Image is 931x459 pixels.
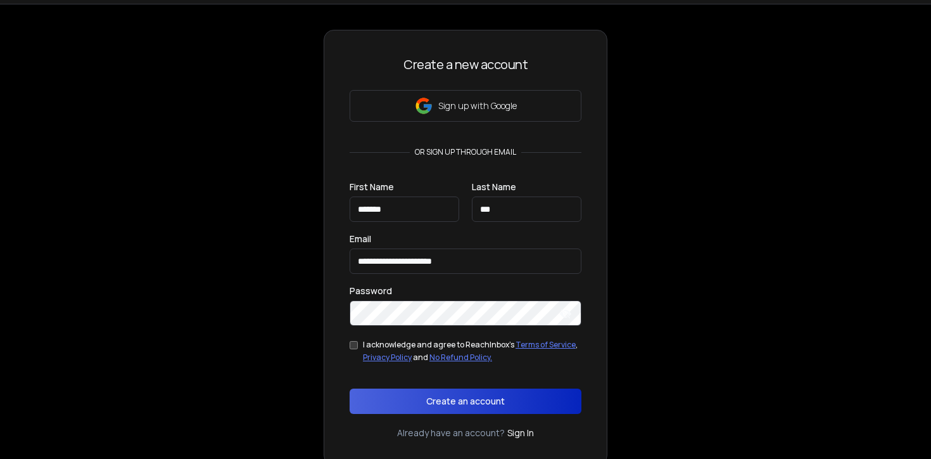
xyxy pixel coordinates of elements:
p: Already have an account? [397,427,505,439]
label: First Name [350,183,394,191]
button: Create an account [350,389,581,414]
a: No Refund Policy. [429,352,492,363]
label: Email [350,235,371,243]
a: Sign In [507,427,534,439]
a: Terms of Service [516,339,576,350]
p: or sign up through email [410,147,521,157]
label: Last Name [472,183,516,191]
p: Sign up with Google [438,100,517,112]
h3: Create a new account [350,56,581,74]
div: I acknowledge and agree to ReachInbox's , and [363,339,581,363]
label: Password [350,287,392,295]
a: Privacy Policy [363,352,412,363]
button: Sign up with Google [350,90,581,122]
